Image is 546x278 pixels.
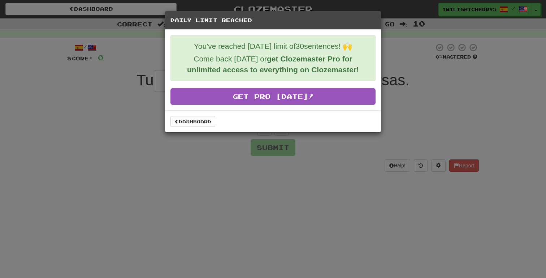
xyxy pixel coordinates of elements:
[170,17,376,24] h5: Daily Limit Reached
[176,41,370,52] p: You've reached [DATE] limit of 30 sentences! 🙌
[176,54,370,75] p: Come back [DATE] or
[187,55,359,74] strong: get Clozemaster Pro for unlimited access to everything on Clozemaster!
[170,88,376,105] a: Get Pro [DATE]!
[170,116,215,127] a: Dashboard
